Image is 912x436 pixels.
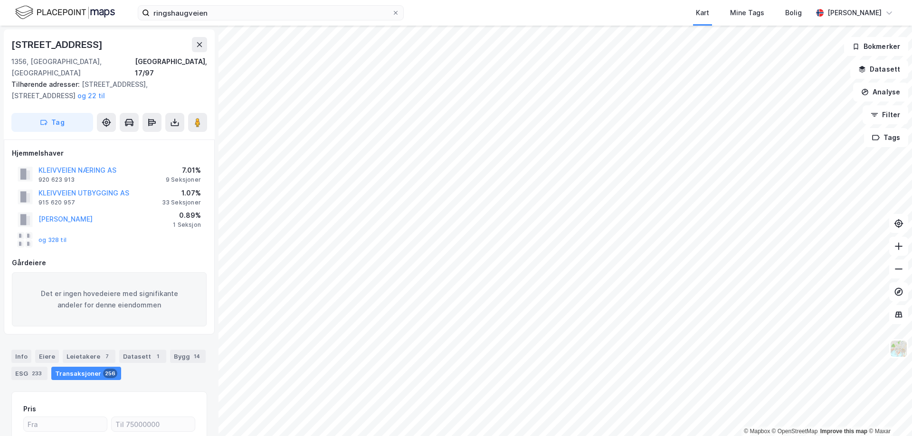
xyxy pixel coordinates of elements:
div: 915 620 957 [38,199,75,206]
div: [PERSON_NAME] [827,7,882,19]
button: Tag [11,113,93,132]
div: ESG [11,367,47,380]
img: logo.f888ab2527a4732fd821a326f86c7f29.svg [15,4,115,21]
div: Transaksjoner [51,367,121,380]
div: Hjemmelshaver [12,148,207,159]
div: 9 Seksjoner [166,176,201,184]
div: Eiere [35,350,59,363]
button: Datasett [850,60,908,79]
div: Leietakere [63,350,115,363]
div: Mine Tags [730,7,764,19]
div: 233 [30,369,44,378]
div: Bygg [170,350,206,363]
a: OpenStreetMap [772,428,818,435]
div: 1 Seksjon [173,221,201,229]
div: 1356, [GEOGRAPHIC_DATA], [GEOGRAPHIC_DATA] [11,56,135,79]
div: 256 [103,369,117,378]
div: [STREET_ADDRESS], [STREET_ADDRESS] [11,79,199,102]
div: 7.01% [166,165,201,176]
button: Filter [863,105,908,124]
button: Bokmerker [844,37,908,56]
div: Datasett [119,350,166,363]
div: Det er ingen hovedeiere med signifikante andeler for denne eiendommen [12,272,207,326]
a: Mapbox [744,428,770,435]
div: 33 Seksjoner [162,199,201,206]
div: Bolig [785,7,802,19]
img: Z [890,340,908,358]
a: Improve this map [820,428,867,435]
div: 1 [153,352,162,361]
span: Tilhørende adresser: [11,80,82,88]
button: Analyse [853,83,908,102]
div: 7 [102,352,112,361]
div: [GEOGRAPHIC_DATA], 17/97 [135,56,207,79]
div: 1.07% [162,187,201,199]
button: Tags [864,128,908,147]
div: 920 623 913 [38,176,75,184]
div: 14 [192,352,202,361]
div: Kontrollprogram for chat [864,390,912,436]
input: Til 75000000 [112,417,195,431]
div: [STREET_ADDRESS] [11,37,104,52]
div: Kart [696,7,709,19]
input: Fra [24,417,107,431]
div: Gårdeiere [12,257,207,269]
div: 0.89% [173,210,201,221]
input: Søk på adresse, matrikkel, gårdeiere, leietakere eller personer [150,6,392,20]
div: Pris [23,403,36,415]
iframe: Chat Widget [864,390,912,436]
div: Info [11,350,31,363]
